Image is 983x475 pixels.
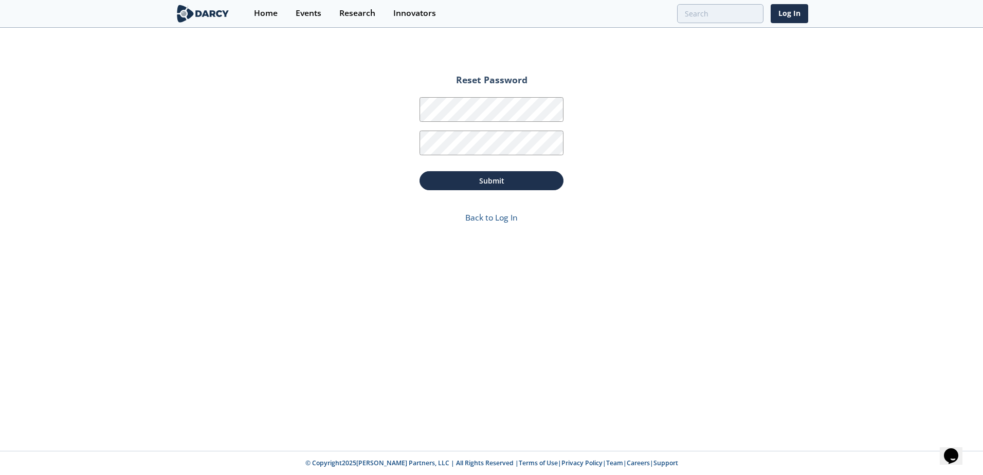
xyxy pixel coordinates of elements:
a: Careers [627,459,650,467]
iframe: chat widget [940,434,973,465]
a: Support [653,459,678,467]
a: Team [606,459,623,467]
div: Innovators [393,9,436,17]
div: Events [296,9,321,17]
img: logo-wide.svg [175,5,231,23]
p: © Copyright 2025 [PERSON_NAME] Partners, LLC | All Rights Reserved | | | | | [111,459,872,468]
div: Research [339,9,375,17]
input: Advanced Search [677,4,763,23]
a: Privacy Policy [561,459,603,467]
a: Terms of Use [519,459,558,467]
div: Home [254,9,278,17]
button: Submit [420,171,563,190]
h2: Reset Password [420,76,563,92]
a: Log In [771,4,808,23]
a: Back to Log In [465,212,518,223]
